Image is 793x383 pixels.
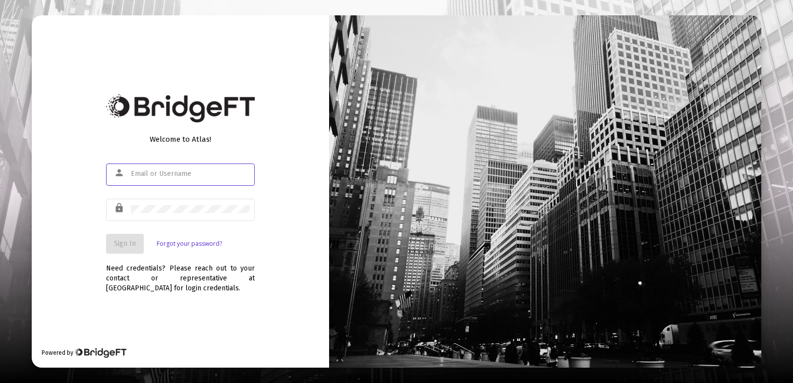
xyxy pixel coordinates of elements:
[131,170,250,178] input: Email or Username
[106,254,255,293] div: Need credentials? Please reach out to your contact or representative at [GEOGRAPHIC_DATA] for log...
[42,348,126,358] div: Powered by
[74,348,126,358] img: Bridge Financial Technology Logo
[114,202,126,214] mat-icon: lock
[157,239,222,249] a: Forgot your password?
[114,239,136,248] span: Sign In
[106,134,255,144] div: Welcome to Atlas!
[114,167,126,179] mat-icon: person
[106,94,255,122] img: Bridge Financial Technology Logo
[106,234,144,254] button: Sign In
